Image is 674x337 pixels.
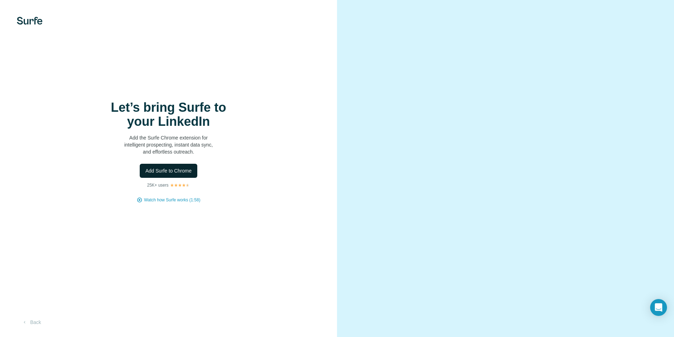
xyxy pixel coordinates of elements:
[145,167,192,174] span: Add Surfe to Chrome
[140,164,197,178] button: Add Surfe to Chrome
[17,17,42,25] img: Surfe's logo
[170,183,190,187] img: Rating Stars
[650,299,667,316] div: Open Intercom Messenger
[98,101,239,129] h1: Let’s bring Surfe to your LinkedIn
[17,316,46,329] button: Back
[147,182,168,188] p: 25K+ users
[98,134,239,155] p: Add the Surfe Chrome extension for intelligent prospecting, instant data sync, and effortless out...
[144,197,200,203] button: Watch how Surfe works (1:58)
